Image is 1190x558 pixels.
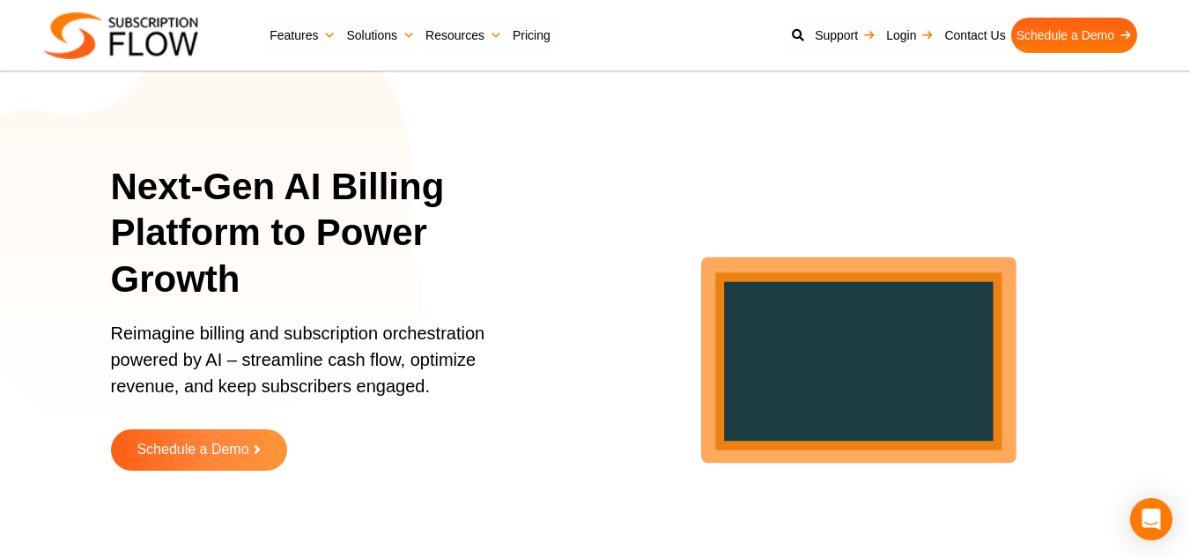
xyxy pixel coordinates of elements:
a: Support [809,18,881,53]
a: Pricing [507,18,556,53]
a: Resources [420,18,507,53]
a: Contact Us [939,18,1010,53]
div: Open Intercom Messenger [1130,498,1172,540]
p: Reimagine billing and subscription orchestration powered by AI – streamline cash flow, optimize r... [111,320,528,417]
a: Features [264,18,341,53]
a: Schedule a Demo [111,429,287,471]
h1: Next-Gen AI Billing Platform to Power Growth [111,164,550,303]
a: Login [881,18,939,53]
img: Subscriptionflow [44,12,198,59]
a: Solutions [341,18,420,53]
span: Schedule a Demo [137,443,248,458]
a: Schedule a Demo [1011,18,1137,53]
